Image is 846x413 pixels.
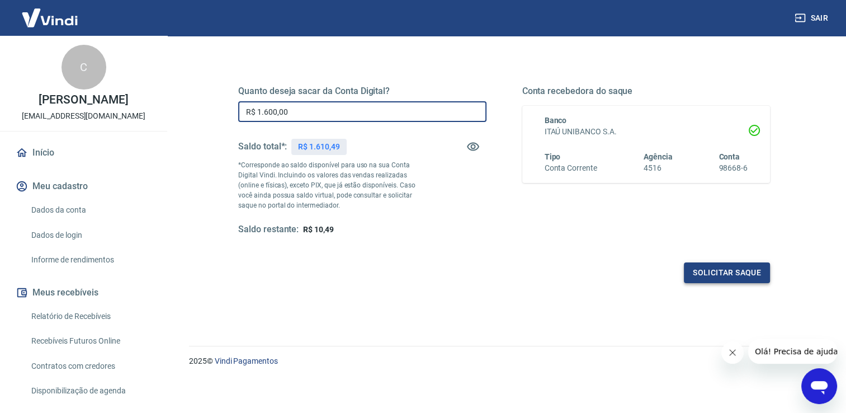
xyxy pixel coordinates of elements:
[27,224,154,247] a: Dados de login
[748,339,837,364] iframe: Mensagem da empresa
[22,110,145,122] p: [EMAIL_ADDRESS][DOMAIN_NAME]
[238,86,486,97] h5: Quanto deseja sacar da Conta Digital?
[792,8,833,29] button: Sair
[238,160,424,210] p: *Corresponde ao saldo disponível para uso na sua Conta Digital Vindi. Incluindo os valores das ve...
[27,305,154,328] a: Relatório de Recebíveis
[545,162,597,174] h6: Conta Corrente
[303,225,334,234] span: R$ 10,49
[644,152,673,161] span: Agência
[719,152,740,161] span: Conta
[719,162,748,174] h6: 98668-6
[238,224,299,236] h5: Saldo restante:
[522,86,771,97] h5: Conta recebedora do saque
[62,45,106,90] div: C
[215,356,278,365] a: Vindi Pagamentos
[27,199,154,222] a: Dados da conta
[684,262,770,283] button: Solicitar saque
[298,141,339,153] p: R$ 1.610,49
[27,379,154,402] a: Disponibilização de agenda
[545,116,567,125] span: Banco
[13,1,86,35] img: Vindi
[721,341,744,364] iframe: Fechar mensagem
[39,94,128,106] p: [PERSON_NAME]
[545,126,748,138] h6: ITAÚ UNIBANCO S.A.
[27,248,154,271] a: Informe de rendimentos
[7,8,94,17] span: Olá! Precisa de ajuda?
[545,152,561,161] span: Tipo
[801,368,837,404] iframe: Botão para abrir a janela de mensagens
[27,355,154,378] a: Contratos com credores
[13,174,154,199] button: Meu cadastro
[238,141,287,152] h5: Saldo total*:
[27,330,154,353] a: Recebíveis Futuros Online
[13,280,154,305] button: Meus recebíveis
[13,140,154,165] a: Início
[644,162,673,174] h6: 4516
[189,355,819,367] p: 2025 ©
